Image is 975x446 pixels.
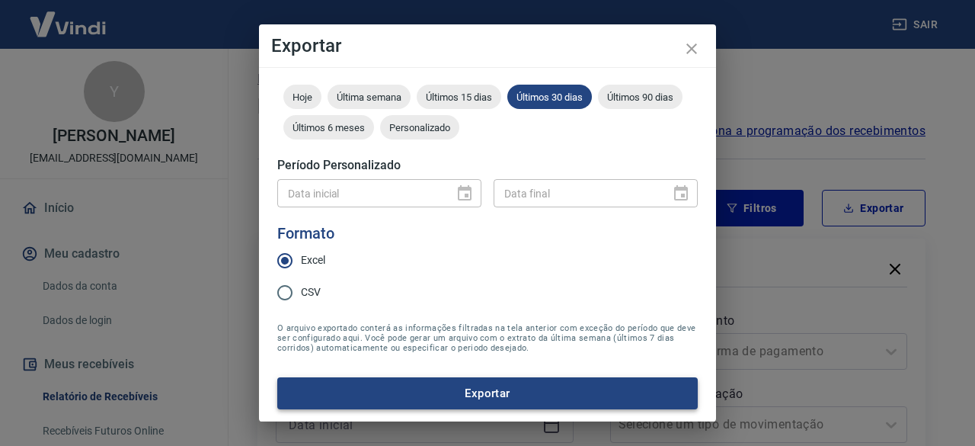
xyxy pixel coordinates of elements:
div: Últimos 15 dias [417,85,501,109]
div: Últimos 6 meses [283,115,374,140]
span: Hoje [283,91,321,103]
div: Últimos 90 dias [598,85,682,109]
div: Personalizado [380,115,459,140]
span: Excel [301,252,325,268]
h5: Período Personalizado [277,158,698,173]
div: Última semana [328,85,411,109]
span: Últimos 90 dias [598,91,682,103]
span: O arquivo exportado conterá as informações filtradas na tela anterior com exceção do período que ... [277,323,698,353]
button: close [673,30,710,67]
span: Últimos 30 dias [507,91,592,103]
span: Última semana [328,91,411,103]
span: CSV [301,284,321,300]
div: Últimos 30 dias [507,85,592,109]
button: Exportar [277,377,698,409]
input: DD/MM/YYYY [494,179,660,207]
span: Personalizado [380,122,459,133]
h4: Exportar [271,37,704,55]
legend: Formato [277,223,334,245]
span: Últimos 15 dias [417,91,501,103]
span: Últimos 6 meses [283,122,374,133]
input: DD/MM/YYYY [277,179,443,207]
div: Hoje [283,85,321,109]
